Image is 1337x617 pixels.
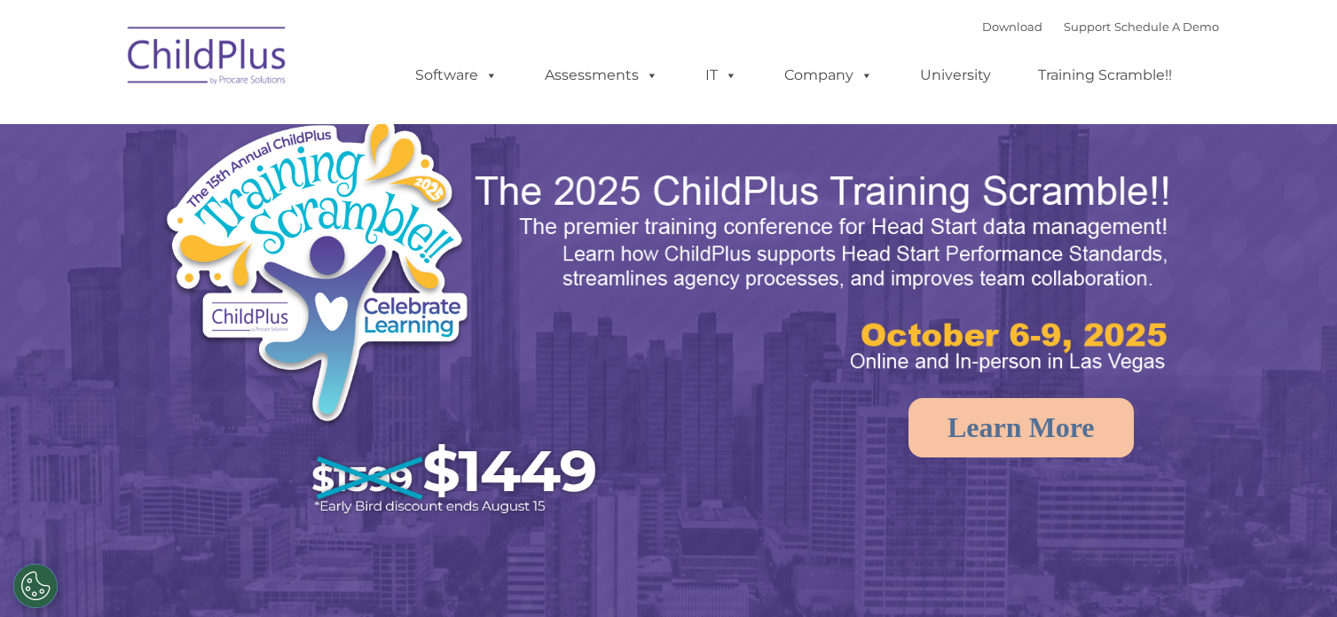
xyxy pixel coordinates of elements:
[119,14,296,103] img: ChildPlus by Procare Solutions
[1114,20,1219,34] a: Schedule A Demo
[397,58,515,93] a: Software
[902,58,1009,93] a: University
[688,58,755,93] a: IT
[767,58,891,93] a: Company
[13,564,58,608] button: Cookies Settings
[908,398,1134,457] a: Learn More
[982,20,1042,34] a: Download
[1064,20,1111,34] a: Support
[1020,58,1190,93] a: Training Scramble!!
[527,58,676,93] a: Assessments
[982,20,1219,34] font: |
